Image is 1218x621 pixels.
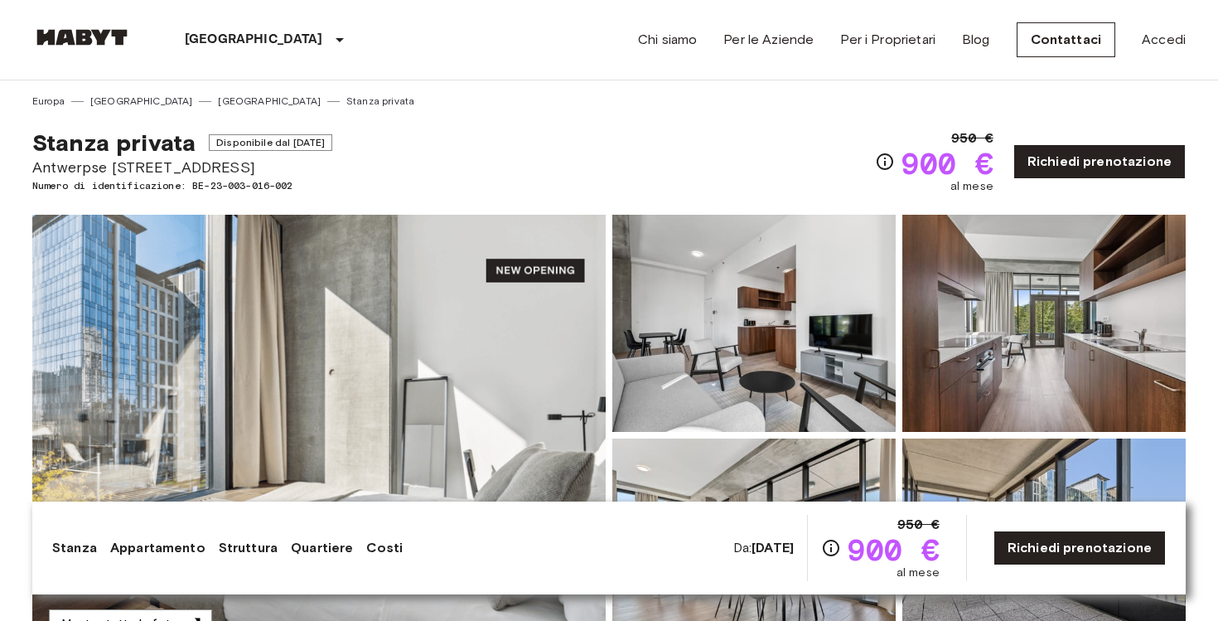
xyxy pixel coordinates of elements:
[821,538,841,558] svg: Verifica i dettagli delle spese nella sezione 'Riassunto dei Costi'. Si prega di notare che gli s...
[875,152,895,172] svg: Verifica i dettagli delle spese nella sezione 'Riassunto dei Costi'. Si prega di notare che gli s...
[219,538,278,558] a: Struttura
[951,129,993,148] span: 950 €
[897,565,940,581] span: al mese
[110,538,205,558] a: Appartamento
[848,535,940,565] span: 900 €
[840,30,935,50] a: Per i Proprietari
[1142,30,1186,50] a: Accedi
[752,540,794,556] b: [DATE]
[733,539,794,557] span: Da:
[32,157,332,178] span: Antwerpse [STREET_ADDRESS]
[52,538,97,558] a: Stanza
[901,148,993,178] span: 900 €
[1013,144,1186,179] a: Richiedi prenotazione
[90,94,193,109] a: [GEOGRAPHIC_DATA]
[993,531,1166,565] a: Richiedi prenotazione
[962,30,990,50] a: Blog
[723,30,814,50] a: Per le Aziende
[366,538,403,558] a: Costi
[32,178,332,193] span: Numero di identificazione: BE-23-003-016-002
[950,178,993,195] span: al mese
[1017,22,1116,57] a: Contattaci
[185,30,323,50] p: [GEOGRAPHIC_DATA]
[902,215,1186,432] img: Picture of unit BE-23-003-016-002
[209,134,332,151] span: Disponibile dal [DATE]
[32,94,65,109] a: Europa
[638,30,697,50] a: Chi siamo
[346,94,414,109] a: Stanza privata
[291,538,353,558] a: Quartiere
[32,129,196,157] span: Stanza privata
[612,215,896,432] img: Picture of unit BE-23-003-016-002
[218,94,321,109] a: [GEOGRAPHIC_DATA]
[32,29,132,46] img: Habyt
[897,515,940,535] span: 950 €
